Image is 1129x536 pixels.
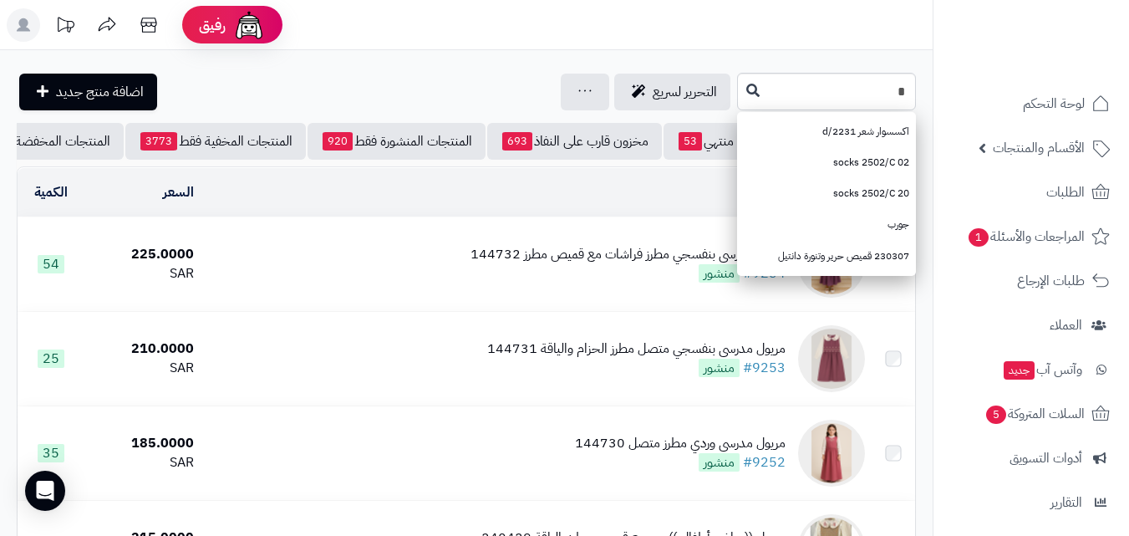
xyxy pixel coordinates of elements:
div: 185.0000 [91,434,194,453]
span: 53 [679,132,702,151]
a: جورب [737,209,916,240]
span: 693 [502,132,532,151]
a: socks 2502/C 02 [737,147,916,178]
span: 920 [323,132,353,151]
span: اضافة منتج جديد [56,82,144,102]
a: مخزون منتهي53 [664,123,786,160]
span: 25 [38,350,64,368]
span: التحرير لسريع [653,82,717,102]
span: 5 [986,406,1006,424]
a: وآتس آبجديد [943,350,1119,390]
span: 35 [38,444,64,462]
a: الكمية [34,182,68,202]
span: وآتس آب [1002,358,1082,381]
a: اضافة منتج جديد [19,74,157,110]
a: #9253 [743,358,786,378]
a: المنتجات المخفية فقط3773 [125,123,306,160]
div: 225.0000 [91,245,194,264]
span: المراجعات والأسئلة [967,225,1085,248]
div: مريول مدرسي وردي مطرز متصل 144730 [575,434,786,453]
span: السلات المتروكة [984,402,1085,426]
a: التحرير لسريع [614,74,730,110]
a: التقارير [943,482,1119,523]
span: رفيق [199,15,226,35]
span: طلبات الإرجاع [1017,269,1085,293]
img: مريول مدرسي بنفسجي متصل مطرز الحزام والياقة 144731 [798,325,865,392]
div: SAR [91,359,194,378]
a: مخزون قارب على النفاذ693 [487,123,662,160]
div: SAR [91,453,194,472]
span: الطلبات [1046,181,1085,204]
span: جديد [1004,361,1035,380]
span: 1 [969,228,989,247]
a: العملاء [943,305,1119,345]
a: أدوات التسويق [943,438,1119,478]
span: العملاء [1050,314,1082,337]
a: السلات المتروكة5 [943,394,1119,434]
a: socks 2502/C 20 [737,178,916,209]
div: 210.0000 [91,339,194,359]
img: ai-face.png [232,8,266,42]
a: طلبات الإرجاع [943,261,1119,301]
a: الطلبات [943,172,1119,212]
span: التقارير [1050,491,1082,514]
span: منشور [699,453,740,472]
div: SAR [91,264,194,283]
a: اكسسوار شعر 2231/d [737,116,916,147]
img: logo-2.png [1015,47,1113,82]
span: أدوات التسويق [1009,447,1082,470]
a: 230307 قميص حرير وتنورة دانتيل [737,241,916,272]
a: لوحة التحكم [943,84,1119,124]
span: منشور [699,359,740,377]
div: مريول مدرسي بنفسجي مطرز فراشات مع قميص مطرز 144732 [470,245,786,264]
div: مريول مدرسي بنفسجي متصل مطرز الحزام والياقة 144731 [487,339,786,359]
a: تحديثات المنصة [44,8,86,46]
a: المنتجات المنشورة فقط920 [308,123,486,160]
span: 3773 [140,132,177,151]
span: الأقسام والمنتجات [993,136,1085,160]
span: لوحة التحكم [1023,92,1085,115]
span: منشور [699,264,740,283]
a: #9252 [743,452,786,472]
a: السعر [163,182,194,202]
div: Open Intercom Messenger [25,471,65,511]
a: المراجعات والأسئلة1 [943,217,1119,257]
img: مريول مدرسي وردي مطرز متصل 144730 [798,420,865,487]
span: 54 [38,255,64,273]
